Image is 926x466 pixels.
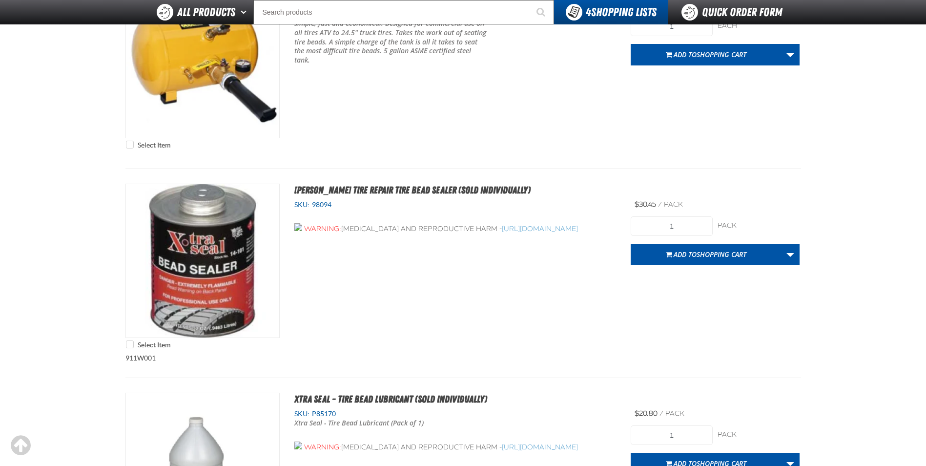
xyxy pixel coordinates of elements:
label: Select Item [126,141,170,150]
a: [URL][DOMAIN_NAME] [502,443,578,451]
input: Product Quantity [631,425,713,445]
input: Product Quantity [631,216,713,236]
div: pack [718,221,800,231]
div: SKU: [294,409,617,419]
span: WARNING: [304,443,341,451]
span: Shopping Cart [697,250,746,259]
button: Add toShopping Cart [631,244,782,265]
div: pack [718,430,800,440]
p: Xtra Seal - Tire Bead Lubricant (Pack of 1) [294,419,488,428]
span: $20.80 [635,409,658,418]
a: [PERSON_NAME] Tire Repair Tire Bead Sealer (Sold Individually) [294,184,531,196]
label: Select Item [126,340,170,350]
span: All Products [177,3,235,21]
div: Scroll to the top [10,435,31,456]
div: [MEDICAL_DATA] and Reproductive Harm - [294,442,617,452]
div: [MEDICAL_DATA] and Reproductive Harm - [294,223,617,234]
img: Picture1.png [294,223,302,231]
input: Product Quantity [631,17,713,36]
span: $30.45 [635,200,656,209]
span: 98094 [309,201,331,209]
input: Select Item [126,340,134,348]
a: More Actions [781,244,800,265]
a: Xtra Seal - Tire Bead Lubricant (Sold Individually) [294,393,487,405]
span: pack [665,409,684,418]
strong: 4 [586,5,591,19]
span: Shopping Cart [697,50,746,59]
span: pack [664,200,683,209]
span: P85170 [309,410,336,418]
div: each [718,21,800,31]
span: Add to [674,250,746,259]
img: Picture1.png [294,442,302,449]
span: Add to [674,50,746,59]
: View Details of the Lawson Tire Repair Tire Bead Sealer (Sold Individually) [126,184,279,338]
p: Makes seating the most difficult bead not only safe but simple, fast and economical. Designed for... [294,10,488,65]
span: Shopping Lists [586,5,657,19]
img: Lawson Tire Repair Tire Bead Sealer (Sold Individually) [126,184,279,338]
div: SKU: [294,200,617,210]
div: 911W001 [125,169,801,378]
button: Add toShopping Cart [631,44,782,65]
span: / [659,409,663,418]
input: Select Item [126,141,134,148]
a: [URL][DOMAIN_NAME] [502,225,578,233]
span: / [658,200,662,209]
a: More Actions [781,44,800,65]
span: WARNING: [304,225,341,233]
